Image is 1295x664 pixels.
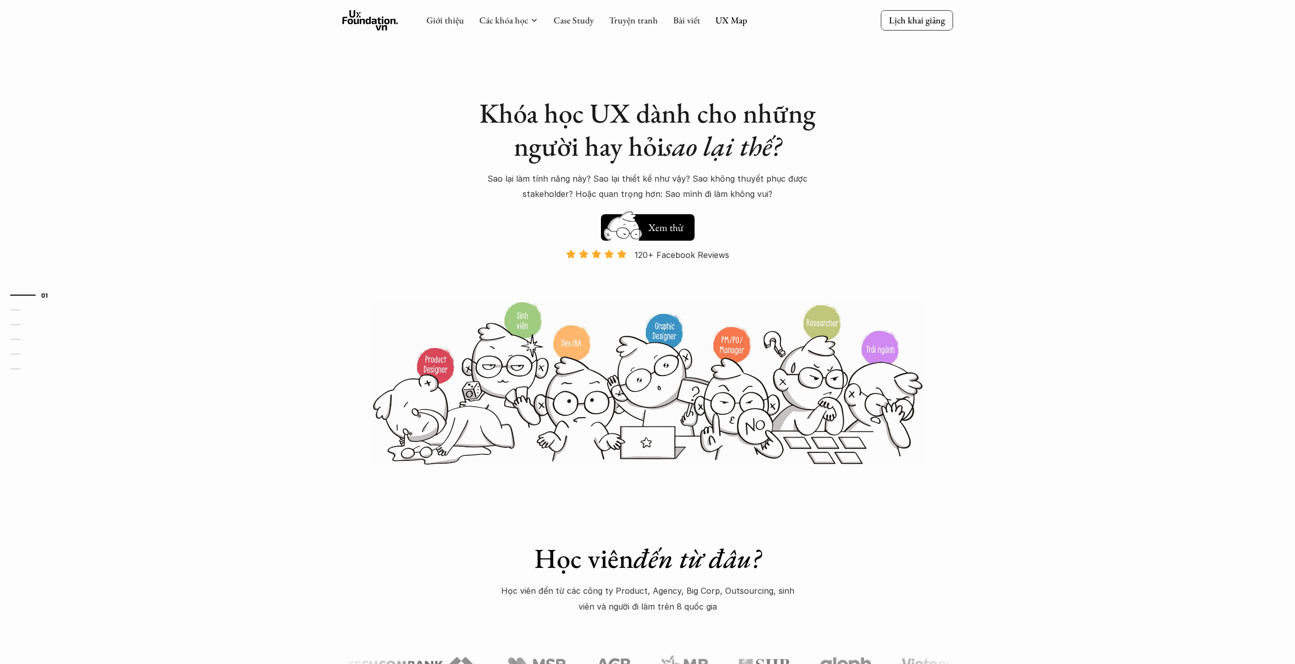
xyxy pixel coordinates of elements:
p: Lịch khai giảng [889,14,945,26]
p: 120+ Facebook Reviews [635,247,729,263]
a: Case Study [554,14,594,26]
h1: Khóa học UX dành cho những người hay hỏi [470,97,826,163]
em: đến từ đâu? [634,540,761,576]
a: Các khóa học [479,14,528,26]
h1: Học viên [470,542,826,575]
a: Truyện tranh [609,14,658,26]
em: sao lại thế? [664,128,781,164]
a: Xem thử [601,209,695,241]
a: UX Map [715,14,747,26]
a: Giới thiệu [426,14,464,26]
a: Bài viết [673,14,700,26]
p: Sao lại làm tính năng này? Sao lại thiết kế như vậy? Sao không thuyết phục được stakeholder? Hoặc... [470,171,826,202]
a: 01 [10,289,59,301]
a: 120+ Facebook Reviews [557,249,738,300]
a: Lịch khai giảng [881,10,953,30]
p: Học viên đến từ các công ty Product, Agency, Big Corp, Outsourcing, sinh viên và người đi làm trê... [495,583,800,614]
strong: 01 [41,292,48,299]
h5: Xem thử [647,220,684,235]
